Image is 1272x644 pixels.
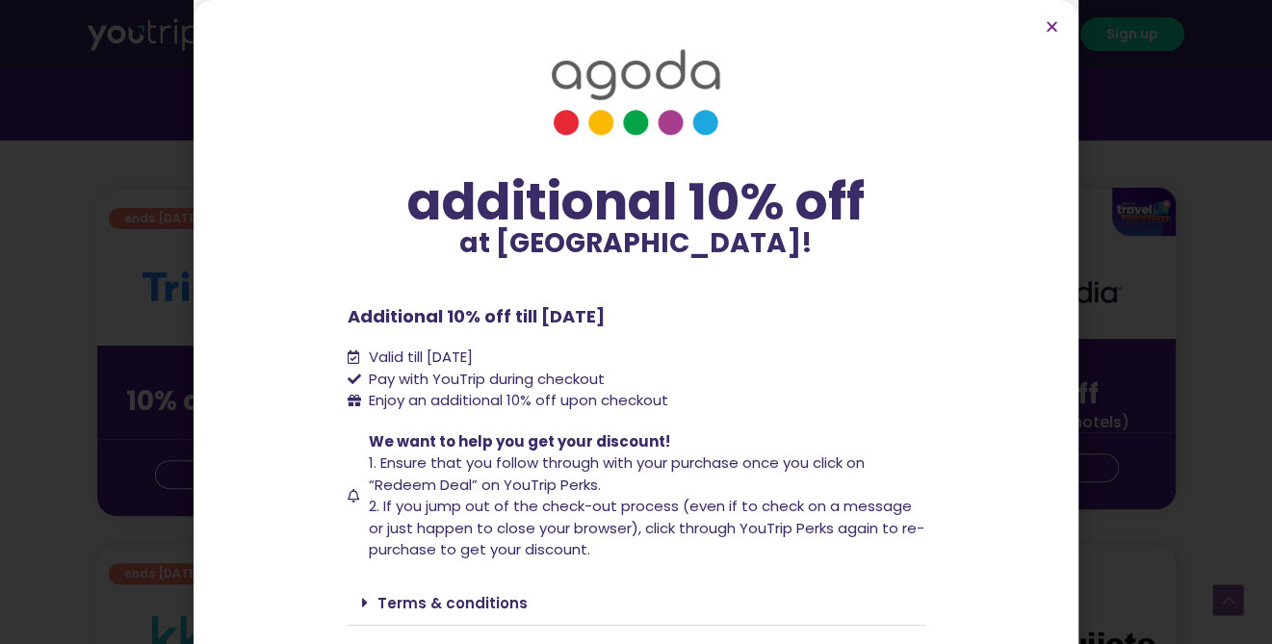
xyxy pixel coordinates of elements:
span: We want to help you get your discount! [369,431,670,451]
span: Pay with YouTrip during checkout [364,369,605,391]
span: 1. Ensure that you follow through with your purchase once you click on “Redeem Deal” on YouTrip P... [369,452,865,495]
span: Enjoy an additional 10% off upon checkout [369,390,668,410]
a: Terms & conditions [377,593,528,613]
div: additional 10% off [348,174,925,230]
span: 2. If you jump out of the check-out process (even if to check on a message or just happen to clos... [369,496,924,559]
span: Valid till [DATE] [364,347,473,369]
a: Close [1045,19,1059,34]
div: Terms & conditions [348,580,925,626]
p: at [GEOGRAPHIC_DATA]! [348,230,925,257]
p: Additional 10% off till [DATE] [348,303,925,329]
